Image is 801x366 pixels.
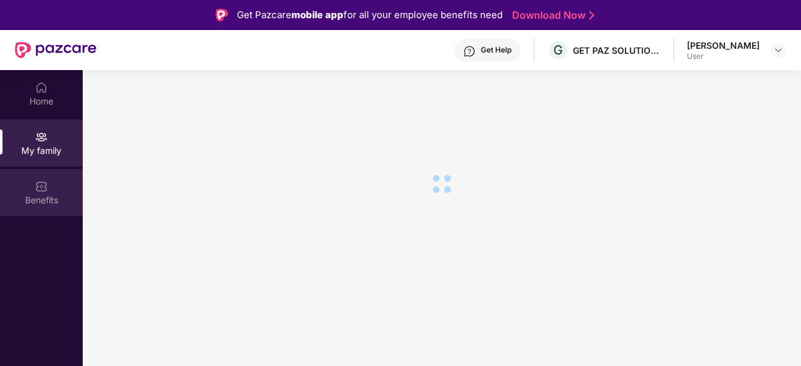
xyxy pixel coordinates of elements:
img: svg+xml;base64,PHN2ZyBpZD0iQmVuZWZpdHMiIHhtbG5zPSJodHRwOi8vd3d3LnczLm9yZy8yMDAwL3N2ZyIgd2lkdGg9Ij... [35,180,48,193]
div: User [687,51,760,61]
img: svg+xml;base64,PHN2ZyBpZD0iSGVscC0zMngzMiIgeG1sbnM9Imh0dHA6Ly93d3cudzMub3JnLzIwMDAvc3ZnIiB3aWR0aD... [463,45,476,58]
strong: mobile app [291,9,343,21]
img: New Pazcare Logo [15,42,97,58]
img: Logo [216,9,228,21]
img: svg+xml;base64,PHN2ZyBpZD0iSG9tZSIgeG1sbnM9Imh0dHA6Ly93d3cudzMub3JnLzIwMDAvc3ZnIiB3aWR0aD0iMjAiIG... [35,81,48,94]
a: Download Now [512,9,590,22]
div: Get Pazcare for all your employee benefits need [237,8,503,23]
div: [PERSON_NAME] [687,39,760,51]
div: GET PAZ SOLUTIONS PRIVATE LIMTED [573,44,661,56]
img: svg+xml;base64,PHN2ZyBpZD0iRHJvcGRvd24tMzJ4MzIiIHhtbG5zPSJodHRwOi8vd3d3LnczLm9yZy8yMDAwL3N2ZyIgd2... [773,45,783,55]
img: svg+xml;base64,PHN2ZyB3aWR0aD0iMjAiIGhlaWdodD0iMjAiIHZpZXdCb3g9IjAgMCAyMCAyMCIgZmlsbD0ibm9uZSIgeG... [35,131,48,143]
span: G [553,43,563,58]
div: Get Help [481,45,511,55]
img: Stroke [589,9,594,22]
